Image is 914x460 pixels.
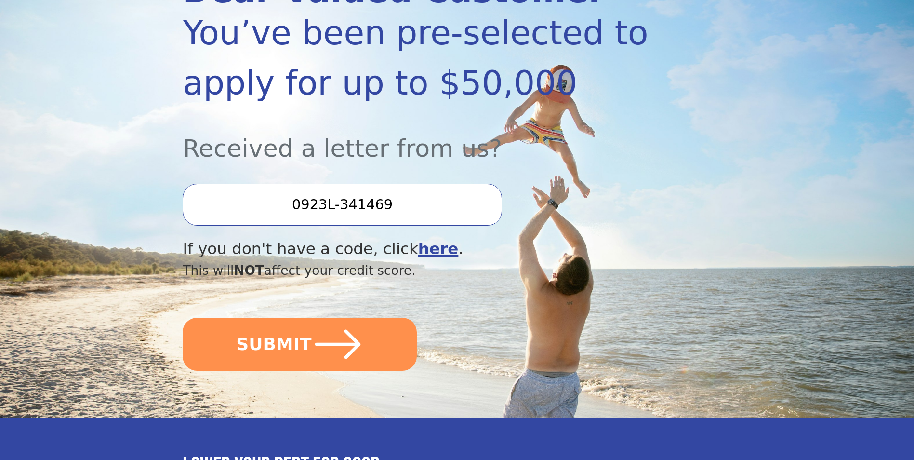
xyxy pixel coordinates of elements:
[183,318,417,371] button: SUBMIT
[234,263,264,278] span: NOT
[183,108,649,166] div: Received a letter from us?
[183,237,649,261] div: If you don't have a code, click .
[183,184,502,225] input: Enter your Offer Code:
[418,240,459,258] a: here
[183,8,649,108] div: You’ve been pre-selected to apply for up to $50,000
[183,261,649,280] div: This will affect your credit score.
